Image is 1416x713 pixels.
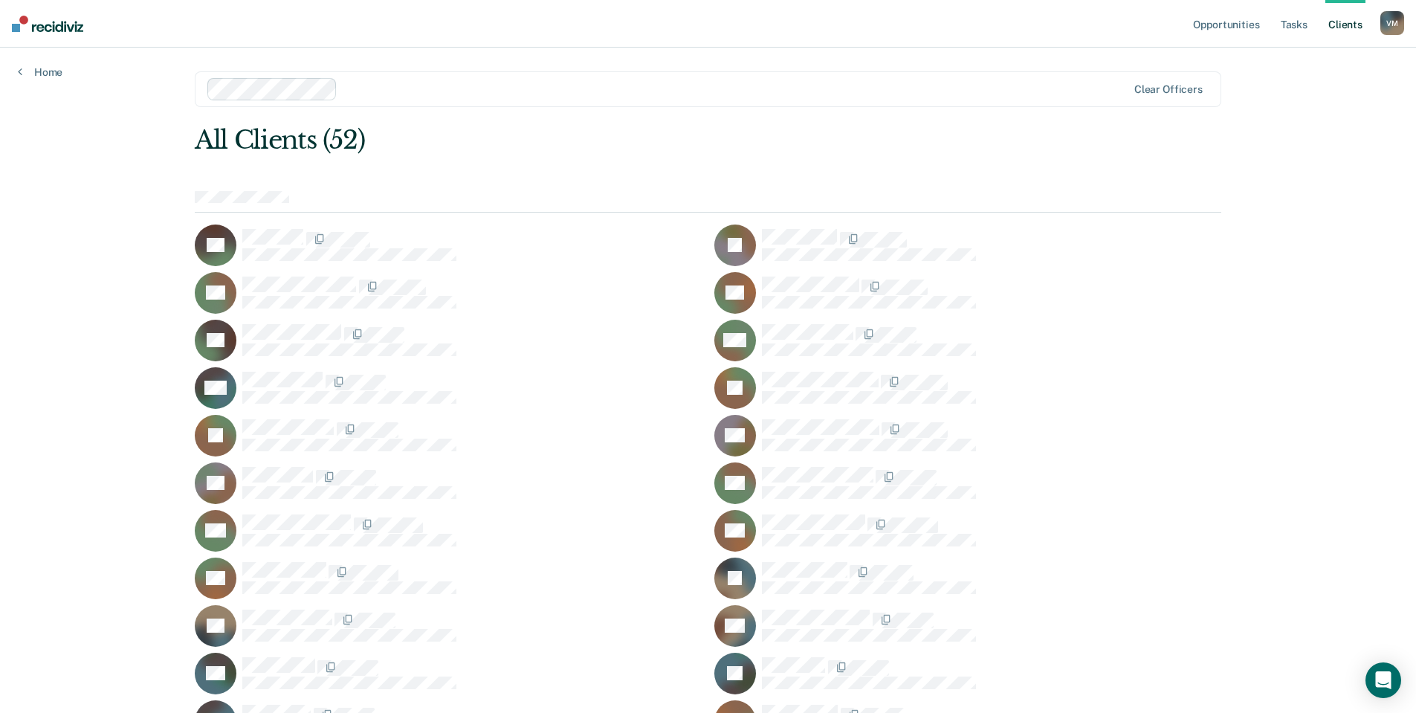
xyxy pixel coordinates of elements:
[195,125,1016,155] div: All Clients (52)
[18,65,62,79] a: Home
[1134,83,1203,96] div: Clear officers
[1380,11,1404,35] div: V M
[12,16,83,32] img: Recidiviz
[1365,662,1401,698] div: Open Intercom Messenger
[1380,11,1404,35] button: VM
